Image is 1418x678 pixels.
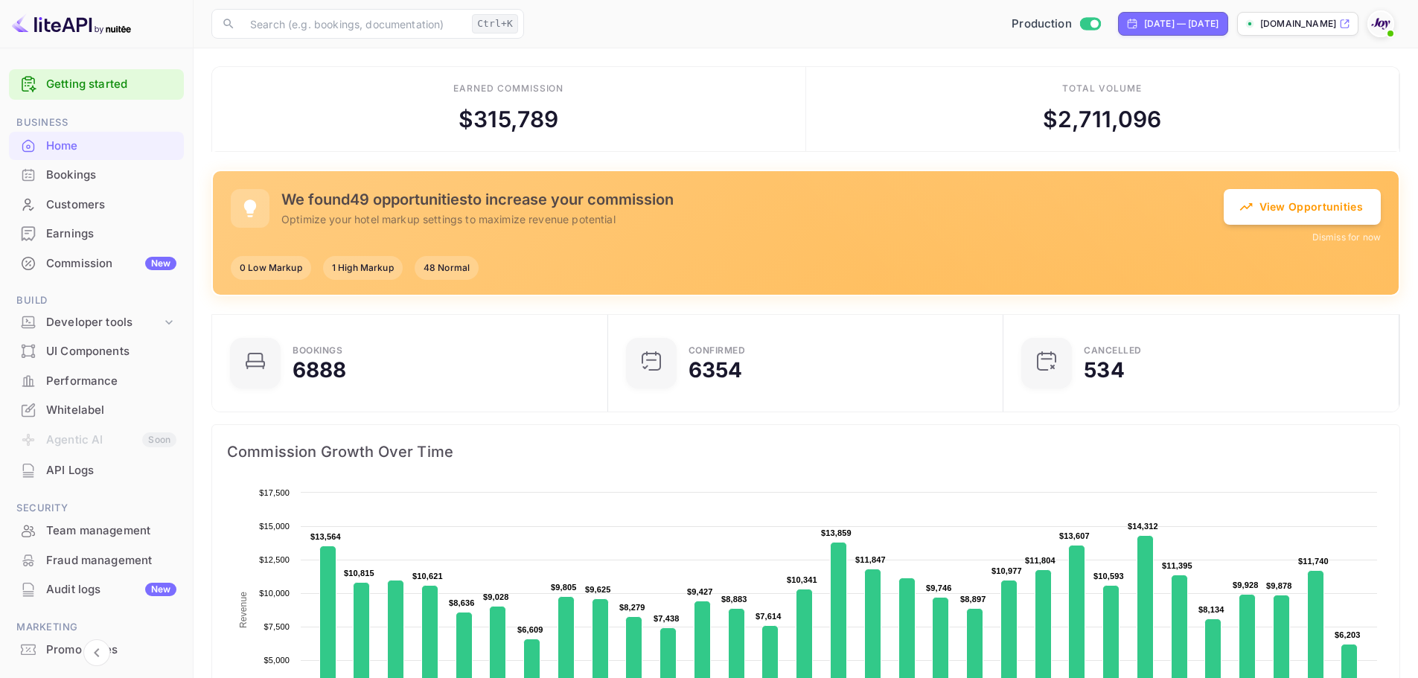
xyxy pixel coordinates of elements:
text: $10,000 [259,589,290,598]
div: 6888 [293,359,347,380]
a: Performance [9,367,184,394]
text: Revenue [238,592,249,628]
div: UI Components [9,337,184,366]
button: Dismiss for now [1312,231,1381,244]
text: $13,859 [821,528,852,537]
div: API Logs [46,462,176,479]
text: $14,312 [1128,522,1158,531]
text: $6,203 [1335,630,1361,639]
div: [DATE] — [DATE] [1144,17,1219,31]
div: Fraud management [46,552,176,569]
input: Search (e.g. bookings, documentation) [241,9,466,39]
a: UI Components [9,337,184,365]
div: Customers [46,196,176,214]
button: View Opportunities [1224,189,1381,225]
a: Whitelabel [9,396,184,423]
text: $7,614 [756,612,782,621]
span: 0 Low Markup [231,261,311,275]
div: CommissionNew [9,249,184,278]
div: Fraud management [9,546,184,575]
text: $8,279 [619,603,645,612]
a: Team management [9,517,184,544]
div: Whitelabel [46,402,176,419]
text: $7,438 [654,614,680,623]
text: $10,815 [344,569,374,578]
div: Commission [46,255,176,272]
div: Bookings [9,161,184,190]
span: Marketing [9,619,184,636]
text: $10,593 [1093,572,1124,581]
div: Performance [46,373,176,390]
div: Developer tools [46,314,162,331]
div: Earnings [46,226,176,243]
a: API Logs [9,456,184,484]
div: New [145,257,176,270]
span: Production [1012,16,1072,33]
div: Earnings [9,220,184,249]
div: Switch to Sandbox mode [1006,16,1106,33]
text: $8,134 [1198,605,1224,614]
div: Getting started [9,69,184,100]
span: Security [9,500,184,517]
img: LiteAPI logo [12,12,131,36]
div: Audit logs [46,581,176,598]
div: Ctrl+K [472,14,518,33]
text: $15,000 [259,522,290,531]
text: $17,500 [259,488,290,497]
a: Fraud management [9,546,184,574]
div: Audit logsNew [9,575,184,604]
span: Commission Growth Over Time [227,440,1385,464]
div: CANCELLED [1084,346,1142,355]
span: 1 High Markup [323,261,403,275]
text: $12,500 [259,555,290,564]
div: Promo codes [46,642,176,659]
div: 6354 [689,359,743,380]
a: Audit logsNew [9,575,184,603]
div: Developer tools [9,310,184,336]
div: Team management [46,522,176,540]
div: Team management [9,517,184,546]
text: $7,500 [264,622,290,631]
a: Earnings [9,220,184,247]
text: $8,636 [449,598,475,607]
text: $11,847 [855,555,886,564]
div: New [145,583,176,596]
text: $9,928 [1233,581,1259,589]
div: Performance [9,367,184,396]
text: $10,341 [787,575,817,584]
text: $8,897 [960,595,986,604]
div: Customers [9,191,184,220]
text: $11,395 [1162,561,1192,570]
div: Confirmed [689,346,746,355]
text: $11,804 [1025,556,1056,565]
text: $8,883 [721,595,747,604]
span: Business [9,115,184,131]
p: Optimize your hotel markup settings to maximize revenue potential [281,211,1224,227]
img: With Joy [1369,12,1393,36]
span: Build [9,292,184,309]
text: $9,028 [483,592,509,601]
div: Promo codes [9,636,184,665]
div: API Logs [9,456,184,485]
div: Home [9,132,184,161]
span: 48 Normal [415,261,479,275]
text: $13,607 [1059,531,1090,540]
text: $9,746 [926,583,952,592]
text: $10,621 [412,572,443,581]
text: $9,878 [1266,581,1292,590]
a: Getting started [46,76,176,93]
div: Total volume [1062,82,1142,95]
a: Bookings [9,161,184,188]
a: Customers [9,191,184,218]
text: $11,740 [1298,557,1329,566]
p: [DOMAIN_NAME] [1260,17,1336,31]
text: $10,977 [991,566,1022,575]
text: $9,427 [687,587,713,596]
text: $6,609 [517,625,543,634]
div: Home [46,138,176,155]
div: 534 [1084,359,1124,380]
text: $9,805 [551,583,577,592]
text: $13,564 [310,532,342,541]
text: $5,000 [264,656,290,665]
div: Bookings [46,167,176,184]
